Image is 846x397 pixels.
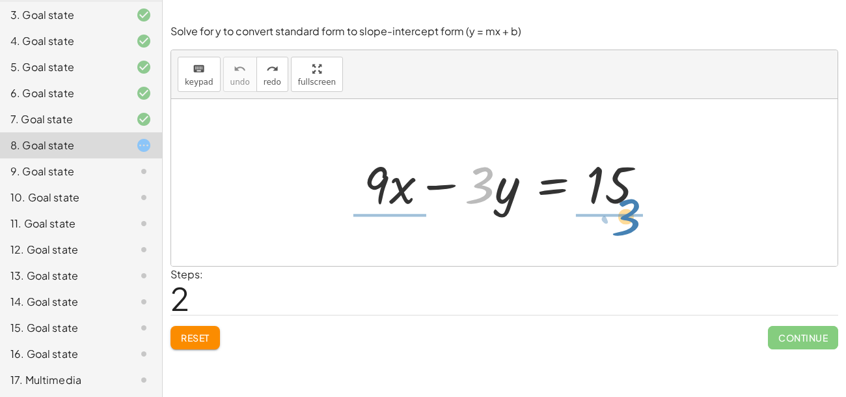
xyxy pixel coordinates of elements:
div: 6. Goal state [10,85,115,101]
div: 8. Goal state [10,138,115,153]
i: Task not started. [136,242,152,257]
span: redo [264,78,281,87]
i: Task finished and correct. [136,111,152,127]
i: keyboard [193,61,205,77]
button: redoredo [256,57,288,92]
i: Task finished and correct. [136,33,152,49]
i: Task not started. [136,294,152,310]
span: keypad [185,78,213,87]
button: keyboardkeypad [178,57,221,92]
div: 3. Goal state [10,7,115,23]
i: Task not started. [136,346,152,362]
span: 2 [171,278,189,318]
i: Task not started. [136,372,152,388]
div: 9. Goal state [10,164,115,179]
button: fullscreen [291,57,343,92]
i: Task finished and correct. [136,59,152,75]
i: Task not started. [136,190,152,205]
div: 13. Goal state [10,268,115,284]
div: 14. Goal state [10,294,115,310]
label: Steps: [171,267,203,281]
span: fullscreen [298,78,336,87]
div: 16. Goal state [10,346,115,362]
div: 5. Goal state [10,59,115,75]
i: Task not started. [136,320,152,336]
i: Task not started. [136,268,152,284]
div: 10. Goal state [10,190,115,205]
span: undo [230,78,250,87]
div: 17. Multimedia [10,372,115,388]
p: Solve for y to convert standard form to slope-intercept form (y = mx + b) [171,24,838,39]
div: 15. Goal state [10,320,115,336]
span: Reset [181,332,210,344]
div: 12. Goal state [10,242,115,257]
div: 11. Goal state [10,216,115,231]
i: Task not started. [136,164,152,179]
button: undoundo [223,57,257,92]
div: 7. Goal state [10,111,115,127]
button: Reset [171,326,220,349]
i: undo [234,61,246,77]
i: redo [266,61,279,77]
i: Task not started. [136,216,152,231]
i: Task finished and correct. [136,85,152,101]
i: Task started. [136,138,152,153]
div: 4. Goal state [10,33,115,49]
i: Task finished and correct. [136,7,152,23]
